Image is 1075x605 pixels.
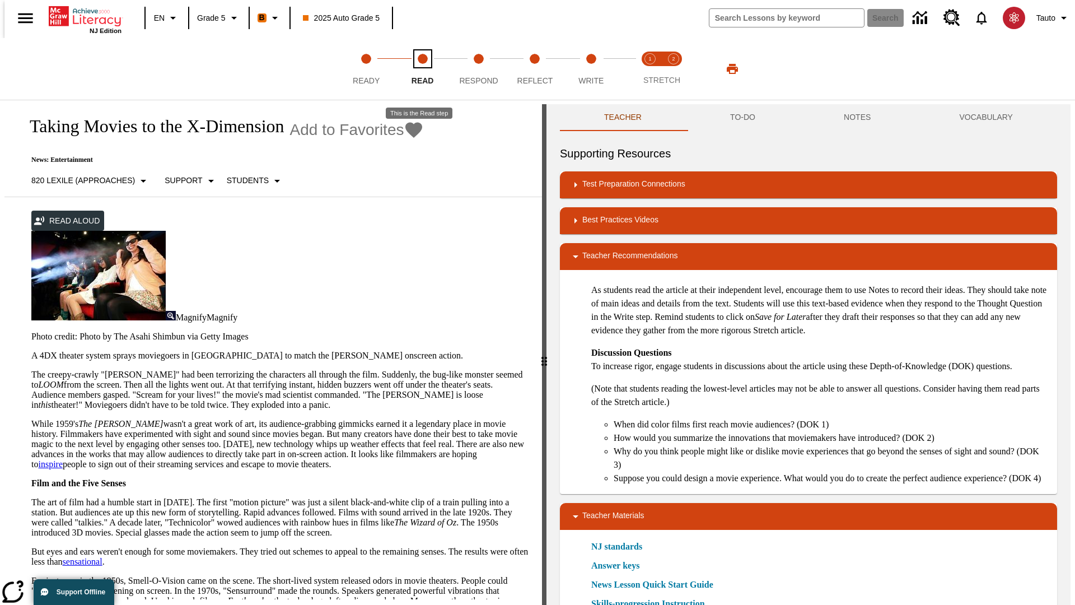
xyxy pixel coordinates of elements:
span: Read [412,76,434,85]
text: 2 [672,56,675,62]
img: avatar image [1003,7,1025,29]
p: A 4DX theater system sprays moviegoers in [GEOGRAPHIC_DATA] to match the [PERSON_NAME] onscreen a... [31,351,529,361]
p: As students read the article at their independent level, encourage them to use Notes to record th... [591,283,1048,337]
img: Panel in front of the seats sprays water mist to the happy audience at a 4DX-equipped theater. [31,231,166,320]
button: Read step 2 of 5 [390,38,455,100]
a: News Lesson Quick Start Guide, Will open in new browser window or tab [591,578,713,592]
p: The art of film had a humble start in [DATE]. The first "motion picture" was just a silent black-... [31,497,529,538]
div: Press Enter or Spacebar and then press right and left arrow keys to move the slider [542,104,546,605]
a: NJ standards [591,540,649,553]
li: How would you summarize the innovations that moviemakers have introduced? (DOK 2) [614,431,1048,445]
div: This is the Read step [386,108,452,119]
em: LOOM [38,380,63,389]
button: Select Lexile, 820 Lexile (Approaches) [27,171,155,191]
p: Teacher Materials [582,510,644,523]
span: Ready [353,76,380,85]
span: Write [578,76,604,85]
em: The Wizard of Oz [394,518,456,527]
span: B [259,11,265,25]
p: 820 Lexile (Approaches) [31,175,135,187]
span: Reflect [517,76,553,85]
div: Instructional Panel Tabs [560,104,1057,131]
p: (Note that students reading the lowest-level articles may not be able to answer all questions. Co... [591,382,1048,409]
p: Photo credit: Photo by The Asahi Shimbun via Getty Images [31,332,529,342]
button: Respond step 3 of 5 [446,38,511,100]
span: Tauto [1036,12,1055,24]
p: But eyes and ears weren't enough for some moviemakers. They tried out schemes to appeal to the re... [31,547,529,567]
div: activity [546,104,1071,605]
button: Reflect step 4 of 5 [502,38,567,100]
p: Best Practices Videos [582,214,658,227]
em: this [38,400,51,409]
button: Ready step 1 of 5 [334,38,399,100]
em: The [PERSON_NAME] [78,419,163,429]
span: 2025 Auto Grade 5 [303,12,380,24]
input: search field [709,9,864,27]
img: Magnify [166,311,176,320]
span: EN [154,12,165,24]
button: Select a new avatar [996,3,1032,32]
h1: Taking Movies to the X-Dimension [18,116,284,137]
p: Students [227,175,269,187]
a: Data Center [906,3,937,34]
a: Answer keys, Will open in new browser window or tab [591,559,639,573]
span: STRETCH [643,76,680,85]
div: Teacher Recommendations [560,243,1057,270]
button: Select Student [222,171,288,191]
span: Add to Favorites [290,121,404,139]
p: News: Entertainment [18,156,424,164]
div: reading [4,104,542,599]
button: NOTES [800,104,915,131]
li: Why do you think people might like or dislike movie experiences that go beyond the senses of sigh... [614,445,1048,472]
span: Magnify [176,313,207,322]
button: Grade: Grade 5, Select a grade [193,8,245,28]
button: Write step 5 of 5 [559,38,624,100]
button: VOCABULARY [915,104,1057,131]
div: Teacher Materials [560,503,1057,530]
a: Notifications [967,3,996,32]
span: Magnify [207,313,237,322]
strong: Discussion Questions [591,348,672,357]
span: Respond [459,76,498,85]
button: Add to Favorites - Taking Movies to the X-Dimension [290,120,424,139]
div: Test Preparation Connections [560,171,1057,198]
li: When did color films first reach movie audiences? (DOK 1) [614,418,1048,431]
p: The creepy-crawly "[PERSON_NAME]" had been terrorizing the characters all through the film. Sudde... [31,370,529,410]
button: Profile/Settings [1032,8,1075,28]
div: Home [49,4,121,34]
button: Language: EN, Select a language [149,8,185,28]
em: Save for Later [755,312,806,322]
button: Boost Class color is orange. Change class color [253,8,286,28]
p: Test Preparation Connections [582,178,685,192]
button: Support Offline [34,579,114,605]
p: To increase rigor, engage students in discussions about the article using these Depth-of-Knowledg... [591,346,1048,373]
text: 1 [648,56,651,62]
a: sensational [63,557,102,566]
p: While 1959's wasn't a great work of art, its audience-grabbing gimmicks earned it a legendary pla... [31,419,529,469]
button: Print [714,59,750,79]
button: TO-DO [686,104,800,131]
span: Support Offline [57,588,105,596]
span: Grade 5 [197,12,226,24]
button: Read Aloud [31,211,104,231]
span: NJ Edition [90,27,121,34]
li: Suppose you could design a movie experience. What would you do to create the perfect audience exp... [614,472,1048,485]
p: Teacher Recommendations [582,250,677,263]
p: Support [165,175,202,187]
div: Best Practices Videos [560,207,1057,234]
strong: Film and the Five Senses [31,478,126,488]
button: Open side menu [9,2,42,35]
button: Stretch Read step 1 of 2 [634,38,666,100]
button: Stretch Respond step 2 of 2 [657,38,690,100]
h6: Supporting Resources [560,145,1057,162]
button: Teacher [560,104,686,131]
a: inspire [38,459,63,469]
a: Resource Center, Will open in new tab [937,3,967,33]
button: Scaffolds, Support [160,171,222,191]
